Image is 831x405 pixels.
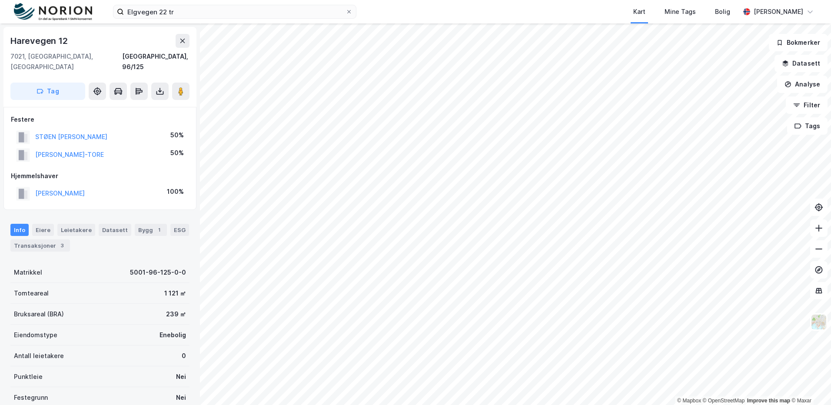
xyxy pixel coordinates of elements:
[11,114,189,125] div: Festere
[124,5,346,18] input: Søk på adresse, matrikkel, gårdeiere, leietakere eller personer
[58,241,66,250] div: 3
[57,224,95,236] div: Leietakere
[170,224,189,236] div: ESG
[811,314,827,330] img: Z
[677,398,701,404] a: Mapbox
[747,398,790,404] a: Improve this map
[182,351,186,361] div: 0
[14,330,57,340] div: Eiendomstype
[665,7,696,17] div: Mine Tags
[10,239,70,252] div: Transaksjoner
[14,392,48,403] div: Festegrunn
[10,83,85,100] button: Tag
[170,130,184,140] div: 50%
[10,224,29,236] div: Info
[164,288,186,299] div: 1 121 ㎡
[32,224,54,236] div: Eiere
[170,148,184,158] div: 50%
[166,309,186,319] div: 239 ㎡
[99,224,131,236] div: Datasett
[777,76,828,93] button: Analyse
[769,34,828,51] button: Bokmerker
[14,288,49,299] div: Tomteareal
[703,398,745,404] a: OpenStreetMap
[788,363,831,405] div: Kontrollprogram for chat
[155,226,163,234] div: 1
[130,267,186,278] div: 5001-96-125-0-0
[786,96,828,114] button: Filter
[633,7,645,17] div: Kart
[774,55,828,72] button: Datasett
[176,372,186,382] div: Nei
[14,309,64,319] div: Bruksareal (BRA)
[14,267,42,278] div: Matrikkel
[787,117,828,135] button: Tags
[754,7,803,17] div: [PERSON_NAME]
[11,171,189,181] div: Hjemmelshaver
[160,330,186,340] div: Enebolig
[10,34,70,48] div: Harevegen 12
[14,372,43,382] div: Punktleie
[135,224,167,236] div: Bygg
[788,363,831,405] iframe: Chat Widget
[122,51,189,72] div: [GEOGRAPHIC_DATA], 96/125
[14,3,92,21] img: norion-logo.80e7a08dc31c2e691866.png
[167,186,184,197] div: 100%
[176,392,186,403] div: Nei
[14,351,64,361] div: Antall leietakere
[10,51,122,72] div: 7021, [GEOGRAPHIC_DATA], [GEOGRAPHIC_DATA]
[715,7,730,17] div: Bolig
